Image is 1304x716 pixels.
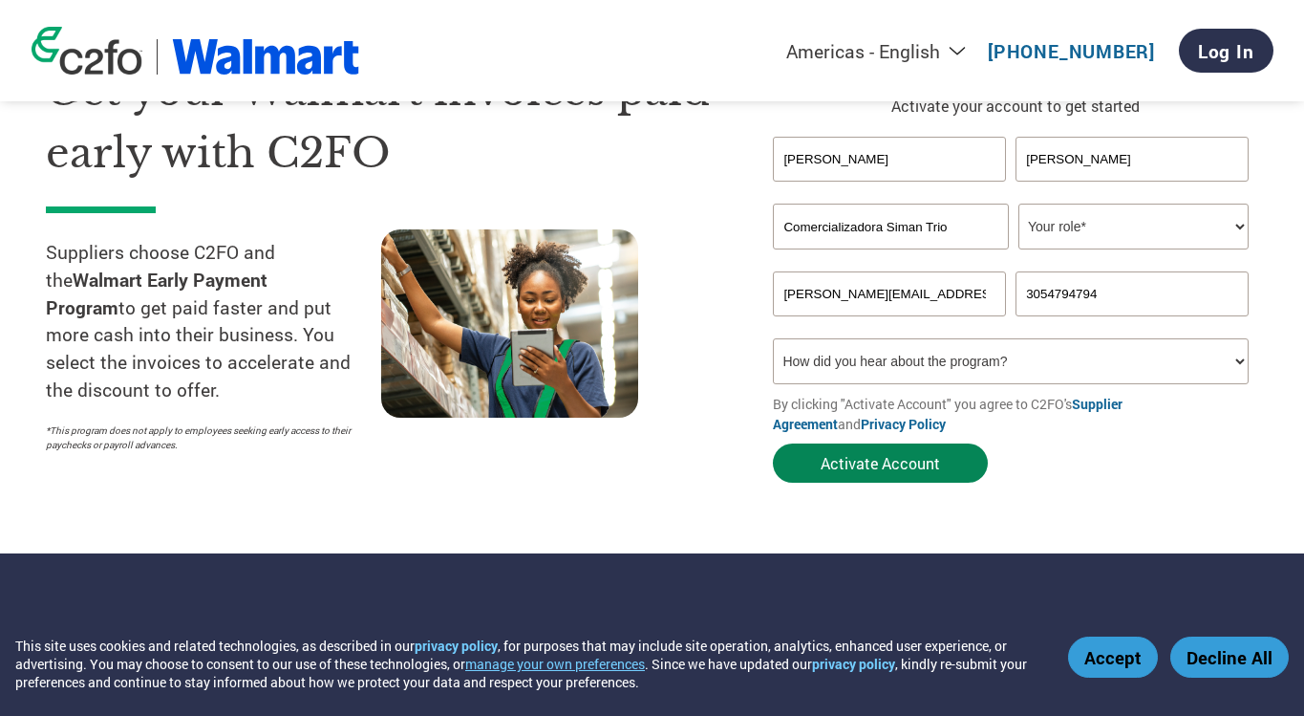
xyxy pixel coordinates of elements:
[46,423,362,452] p: *This program does not apply to employees seeking early access to their paychecks or payroll adva...
[1015,318,1249,331] div: Inavlid Phone Number
[773,271,1006,316] input: Invalid Email format
[46,239,381,404] p: Suppliers choose C2FO and the to get paid faster and put more cash into their business. You selec...
[15,637,1040,691] div: This site uses cookies and related technologies, as described in our , for purposes that may incl...
[172,39,360,75] img: Walmart
[1015,184,1249,196] div: Invalid last name or last name is too long
[32,27,142,75] img: c2fo logo
[812,655,895,673] a: privacy policy
[1170,637,1289,678] button: Decline All
[381,229,638,418] img: supply chain worker
[988,39,1155,63] a: [PHONE_NUMBER]
[415,637,498,655] a: privacy policy
[773,394,1258,434] p: By clicking "Activate Account" you agree to C2FO's and
[465,655,645,673] button: manage your own preferences
[773,251,1248,264] div: Invalid company name or company name is too long
[46,268,267,319] strong: Walmart Early Payment Program
[773,204,1008,250] input: Your company name*
[773,318,1006,331] div: Inavlid Email Address
[861,415,946,433] a: Privacy Policy
[773,95,1258,118] p: Activate your account to get started
[773,444,988,483] button: Activate Account
[1015,137,1249,182] input: Last Name*
[773,184,1006,196] div: Invalid first name or first name is too long
[1018,204,1249,250] select: Title/Role
[773,137,1006,182] input: First Name*
[1015,271,1249,316] input: Phone*
[46,60,716,184] h1: Get your Walmart invoices paid early with C2FO
[773,395,1122,433] a: Supplier Agreement
[1179,29,1273,73] a: Log In
[1068,637,1158,678] button: Accept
